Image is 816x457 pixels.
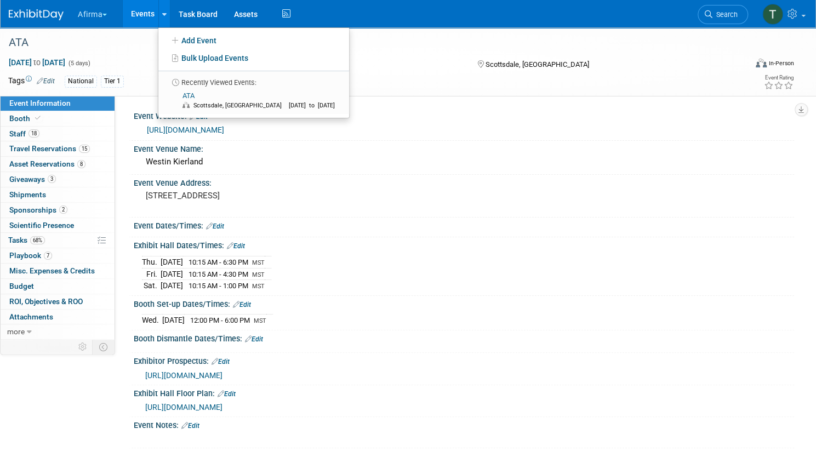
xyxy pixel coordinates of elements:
span: Giveaways [9,175,56,184]
span: 2 [59,205,67,214]
div: Event Venue Name: [134,141,794,155]
td: Sat. [142,280,161,292]
img: ExhibitDay [9,9,64,20]
span: Search [712,10,738,19]
span: [DATE] [DATE] [8,58,66,67]
span: 7 [44,252,52,260]
span: Shipments [9,190,46,199]
span: Scottsdale, [GEOGRAPHIC_DATA] [486,60,589,68]
a: more [1,324,115,339]
span: Tasks [8,236,45,244]
td: Personalize Event Tab Strip [73,340,93,354]
span: MST [254,317,266,324]
div: Tier 1 [101,76,124,87]
span: Scientific Presence [9,221,74,230]
span: Staff [9,129,39,138]
div: Booth Set-up Dates/Times: [134,296,794,310]
div: Westin Kierland [142,153,786,170]
a: Bulk Upload Events [158,49,349,67]
td: Thu. [142,256,161,268]
a: Shipments [1,187,115,202]
a: Asset Reservations8 [1,157,115,172]
span: Playbook [9,251,52,260]
a: Edit [245,335,263,343]
td: Toggle Event Tabs [93,340,115,354]
span: Booth [9,114,43,123]
a: Edit [212,358,230,365]
a: Add Event [158,32,349,49]
a: Misc. Expenses & Credits [1,264,115,278]
a: Edit [218,390,236,398]
div: In-Person [768,59,794,67]
span: (5 days) [67,60,90,67]
div: Event Website: [134,108,794,122]
a: ATA Scottsdale, [GEOGRAPHIC_DATA] [DATE] to [DATE] [162,88,345,114]
td: Wed. [142,315,162,326]
a: Scientific Presence [1,218,115,233]
div: Event Format [677,57,794,73]
a: [URL][DOMAIN_NAME] [145,371,222,380]
div: Event Dates/Times: [134,218,794,232]
a: Edit [233,301,251,309]
a: Playbook7 [1,248,115,263]
a: Budget [1,279,115,294]
span: Asset Reservations [9,159,85,168]
td: [DATE] [161,256,183,268]
a: Attachments [1,310,115,324]
td: Tags [8,75,55,88]
a: Tasks68% [1,233,115,248]
span: Attachments [9,312,53,321]
a: Edit [37,77,55,85]
span: 68% [30,236,45,244]
div: Exhibit Hall Floor Plan: [134,385,794,399]
div: ATA [5,33,727,53]
span: ROI, Objectives & ROO [9,297,83,306]
a: Staff18 [1,127,115,141]
a: Search [698,5,748,24]
span: [DATE] to [DATE] [289,102,340,109]
div: National [65,76,97,87]
span: to [32,58,42,67]
span: more [7,327,25,336]
span: 10:15 AM - 6:30 PM [189,258,248,266]
div: Exhibitor Prospectus: [134,353,794,367]
span: Sponsorships [9,205,67,214]
td: [DATE] [162,315,185,326]
li: Recently Viewed Events: [158,71,349,88]
span: Event Information [9,99,71,107]
a: Booth [1,111,115,126]
span: MST [252,259,265,266]
div: Event Venue Address: [134,175,794,188]
span: Travel Reservations [9,144,90,153]
td: [DATE] [161,268,183,280]
span: Misc. Expenses & Credits [9,266,95,275]
a: Event Information [1,96,115,111]
span: 12:00 PM - 6:00 PM [190,316,250,324]
a: Giveaways3 [1,172,115,187]
span: 10:15 AM - 4:30 PM [189,270,248,278]
span: MST [252,271,265,278]
a: [URL][DOMAIN_NAME] [145,403,222,412]
div: Booth Dismantle Dates/Times: [134,330,794,345]
span: Budget [9,282,34,290]
a: Edit [227,242,245,250]
span: 10:15 AM - 1:00 PM [189,282,248,290]
span: 18 [28,129,39,138]
div: Exhibit Hall Dates/Times: [134,237,794,252]
div: Event Rating [764,75,794,81]
i: Booth reservation complete [35,115,41,121]
span: 8 [77,160,85,168]
a: Sponsorships2 [1,203,115,218]
span: MST [252,283,265,290]
a: Edit [206,222,224,230]
a: Edit [181,422,199,430]
div: Event Notes: [134,417,794,431]
span: Scottsdale, [GEOGRAPHIC_DATA] [193,102,287,109]
pre: [STREET_ADDRESS] [146,191,397,201]
td: [DATE] [161,280,183,292]
a: Travel Reservations15 [1,141,115,156]
span: 3 [48,175,56,183]
span: 15 [79,145,90,153]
